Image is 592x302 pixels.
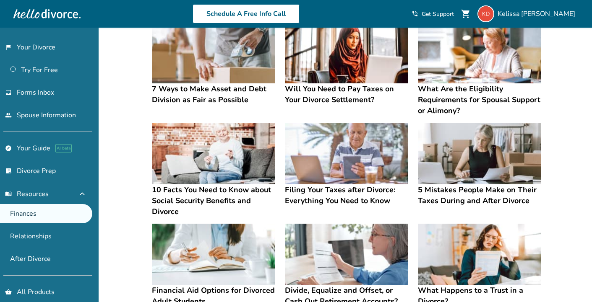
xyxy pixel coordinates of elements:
[55,144,72,152] span: AI beta
[418,123,541,206] a: 5 Mistakes People Make on Their Taxes During and After Divorce5 Mistakes People Make on Their Tax...
[412,10,454,18] a: phone_in_talkGet Support
[285,22,408,83] img: Will You Need to Pay Taxes on Your Divorce Settlement?
[193,4,300,23] a: Schedule A Free Info Call
[5,289,12,295] span: shopping_basket
[418,123,541,184] img: 5 Mistakes People Make on Their Taxes During and After Divorce
[285,83,408,105] h4: Will You Need to Pay Taxes on Your Divorce Settlement?
[152,83,275,105] h4: 7 Ways to Make Asset and Debt Division as Fair as Possible
[418,22,541,116] a: What Are the Eligibility Requirements for Spousal Support or Alimony?What Are the Eligibility Req...
[5,189,49,199] span: Resources
[461,9,471,19] span: shopping_cart
[5,112,12,119] span: people
[152,123,275,184] img: 10 Facts You Need to Know about Social Security Benefits and Divorce
[17,88,54,97] span: Forms Inbox
[418,22,541,83] img: What Are the Eligibility Requirements for Spousal Support or Alimony?
[5,89,12,96] span: inbox
[5,44,12,51] span: flag_2
[152,22,275,83] img: 7 Ways to Make Asset and Debt Division as Fair as Possible
[412,10,418,17] span: phone_in_talk
[285,22,408,105] a: Will You Need to Pay Taxes on Your Divorce Settlement?Will You Need to Pay Taxes on Your Divorce ...
[477,5,494,22] img: hulamom23@verizon.net
[550,262,592,302] iframe: Chat Widget
[418,184,541,206] h4: 5 Mistakes People Make on Their Taxes During and After Divorce
[152,22,275,105] a: 7 Ways to Make Asset and Debt Division as Fair as Possible7 Ways to Make Asset and Debt Division ...
[5,145,12,152] span: explore
[152,184,275,217] h4: 10 Facts You Need to Know about Social Security Benefits and Divorce
[285,123,408,206] a: Filing Your Taxes after Divorce: Everything You Need to KnowFiling Your Taxes after Divorce: Ever...
[77,189,87,199] span: expand_less
[422,10,454,18] span: Get Support
[418,83,541,116] h4: What Are the Eligibility Requirements for Spousal Support or Alimony?
[5,168,12,174] span: list_alt_check
[285,123,408,184] img: Filing Your Taxes after Divorce: Everything You Need to Know
[498,9,579,18] span: Kelissa [PERSON_NAME]
[5,191,12,197] span: menu_book
[285,224,408,285] img: Divide, Equalize and Offset, or Cash Out Retirement Accounts?
[418,224,541,285] img: What Happens to a Trust in a Divorce?
[285,184,408,206] h4: Filing Your Taxes after Divorce: Everything You Need to Know
[152,123,275,217] a: 10 Facts You Need to Know about Social Security Benefits and Divorce10 Facts You Need to Know abo...
[152,224,275,285] img: Financial Aid Options for Divorced Adult Students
